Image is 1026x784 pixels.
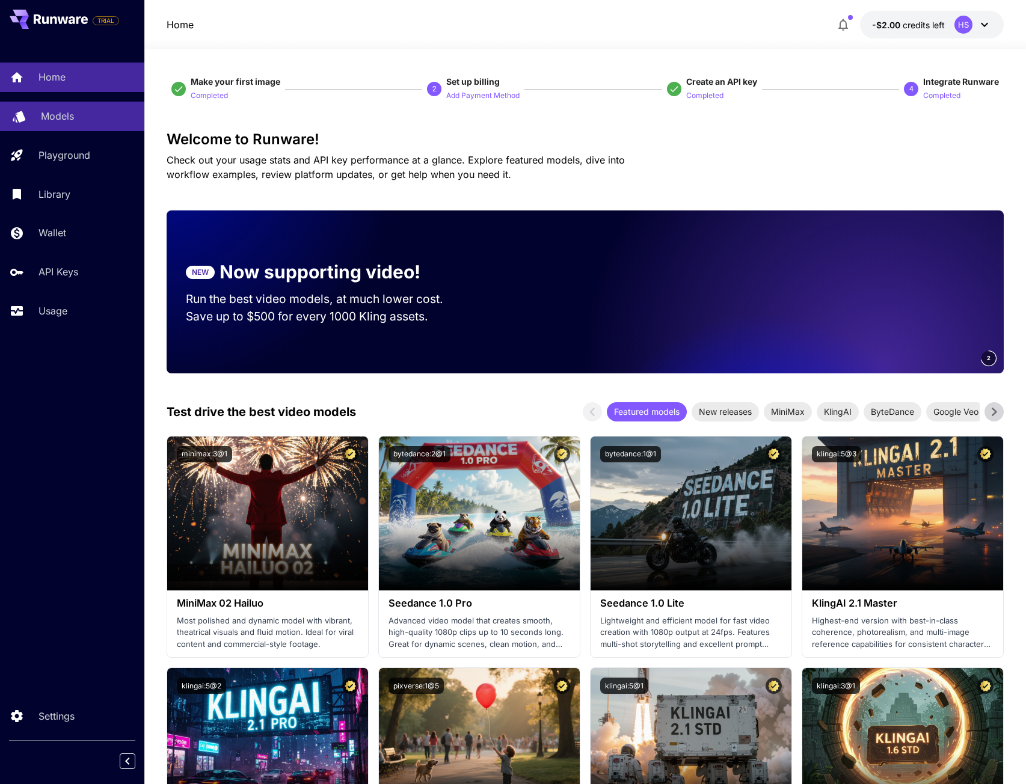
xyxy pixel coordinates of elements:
[766,678,782,694] button: Certified Model – Vetted for best performance and includes a commercial license.
[802,436,1003,590] img: alt
[600,446,661,462] button: bytedance:1@1
[909,84,914,94] p: 4
[38,148,90,162] p: Playground
[600,615,782,651] p: Lightweight and efficient model for fast video creation with 1080p output at 24fps. Features mult...
[379,436,580,590] img: alt
[817,402,859,421] div: KlingAI
[192,267,209,278] p: NEW
[38,225,66,240] p: Wallet
[220,259,420,286] p: Now supporting video!
[607,405,687,418] span: Featured models
[177,446,232,462] button: minimax:3@1
[607,402,687,421] div: Featured models
[987,354,991,363] span: 2
[389,446,450,462] button: bytedance:2@1
[954,16,972,34] div: HS
[860,11,1004,38] button: -$2.00HS
[432,84,437,94] p: 2
[446,90,520,102] p: Add Payment Method
[167,17,194,32] nav: breadcrumb
[600,598,782,609] h3: Seedance 1.0 Lite
[554,446,570,462] button: Certified Model – Vetted for best performance and includes a commercial license.
[600,678,648,694] button: klingai:5@1
[177,678,226,694] button: klingai:5@2
[389,615,570,651] p: Advanced video model that creates smooth, high-quality 1080p clips up to 10 seconds long. Great f...
[812,678,860,694] button: klingai:3@1
[903,20,945,30] span: credits left
[191,90,228,102] p: Completed
[38,187,70,201] p: Library
[389,598,570,609] h3: Seedance 1.0 Pro
[872,20,903,30] span: -$2.00
[389,678,444,694] button: pixverse:1@5
[817,405,859,418] span: KlingAI
[167,436,368,590] img: alt
[167,154,625,180] span: Check out your usage stats and API key performance at a glance. Explore featured models, dive int...
[692,405,759,418] span: New releases
[41,109,74,123] p: Models
[342,678,358,694] button: Certified Model – Vetted for best performance and includes a commercial license.
[764,405,812,418] span: MiniMax
[446,88,520,102] button: Add Payment Method
[93,16,118,25] span: TRIAL
[812,598,994,609] h3: KlingAI 2.1 Master
[692,402,759,421] div: New releases
[191,88,228,102] button: Completed
[167,131,1004,148] h3: Welcome to Runware!
[38,304,67,318] p: Usage
[38,265,78,279] p: API Keys
[923,88,960,102] button: Completed
[977,446,994,462] button: Certified Model – Vetted for best performance and includes a commercial license.
[686,76,757,87] span: Create an API key
[38,709,75,723] p: Settings
[93,13,119,28] span: Add your payment card to enable full platform functionality.
[591,436,791,590] img: alt
[167,17,194,32] a: Home
[977,678,994,694] button: Certified Model – Vetted for best performance and includes a commercial license.
[864,405,921,418] span: ByteDance
[177,615,358,651] p: Most polished and dynamic model with vibrant, theatrical visuals and fluid motion. Ideal for vira...
[446,76,500,87] span: Set up billing
[864,402,921,421] div: ByteDance
[764,402,812,421] div: MiniMax
[766,446,782,462] button: Certified Model – Vetted for best performance and includes a commercial license.
[926,405,986,418] span: Google Veo
[812,446,861,462] button: klingai:5@3
[923,90,960,102] p: Completed
[926,402,986,421] div: Google Veo
[342,446,358,462] button: Certified Model – Vetted for best performance and includes a commercial license.
[872,19,945,31] div: -$2.00
[186,308,466,325] p: Save up to $500 for every 1000 Kling assets.
[686,88,723,102] button: Completed
[186,290,466,308] p: Run the best video models, at much lower cost.
[812,615,994,651] p: Highest-end version with best-in-class coherence, photorealism, and multi-image reference capabil...
[923,76,999,87] span: Integrate Runware
[38,70,66,84] p: Home
[129,750,144,772] div: Collapse sidebar
[177,598,358,609] h3: MiniMax 02 Hailuo
[120,753,135,769] button: Collapse sidebar
[167,403,356,421] p: Test drive the best video models
[554,678,570,694] button: Certified Model – Vetted for best performance and includes a commercial license.
[686,90,723,102] p: Completed
[191,76,280,87] span: Make your first image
